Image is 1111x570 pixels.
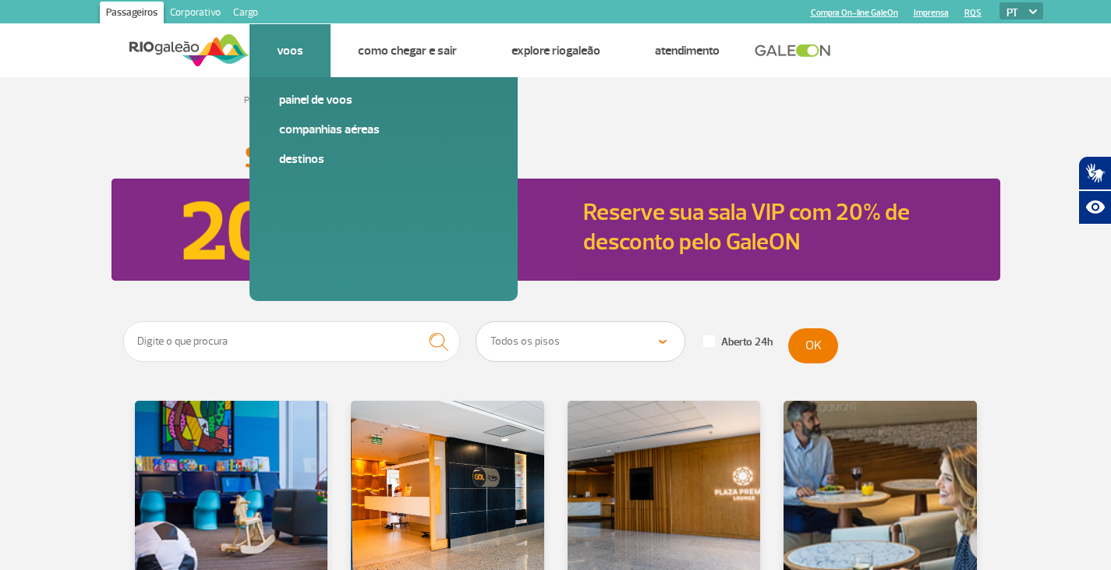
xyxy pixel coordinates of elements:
button: OK [788,328,838,363]
button: Abrir tradutor de língua de sinais. [1078,156,1111,190]
a: Página inicial [244,94,292,106]
a: Voos [277,43,303,58]
a: Atendimento [655,43,720,58]
a: Corporativo [164,2,227,27]
button: Abrir recursos assistivos. [1078,190,1111,225]
a: Companhias Aéreas [279,121,488,138]
a: Como chegar e sair [358,43,457,58]
input: Digite o que procura [123,321,461,362]
h1: Salas VIP [244,144,868,171]
label: Aberto 24h [703,335,773,349]
a: Imprensa [914,8,949,18]
a: RQS [964,8,982,18]
img: Reserve sua sala VIP com 20% de desconto pelo GaleON [111,179,574,281]
a: Explore RIOgaleão [511,43,600,58]
a: Compra On-line GaleOn [811,8,898,18]
a: Reserve sua sala VIP com 20% de desconto pelo GaleON [583,197,910,257]
a: Passageiros [100,2,164,27]
a: Destinos [279,150,488,168]
div: Plugin de acessibilidade da Hand Talk. [1078,156,1111,225]
a: Painel de voos [279,91,488,108]
a: Cargo [227,2,264,27]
